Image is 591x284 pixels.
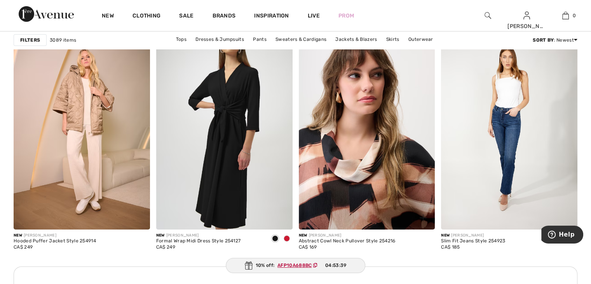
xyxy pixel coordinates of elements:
a: Prom [338,12,354,20]
a: Skirts [382,34,403,44]
span: 04:53:39 [325,262,346,269]
a: Sign In [523,12,530,19]
div: Abstract Cowl Neck Pullover Style 254216 [299,238,396,244]
div: Deep cherry [281,233,293,245]
div: [PERSON_NAME] [507,22,546,30]
div: [PERSON_NAME] [14,233,96,238]
a: Outerwear [404,34,437,44]
a: 0 [546,11,584,20]
a: Live [308,12,320,20]
span: New [441,233,450,238]
a: Tops [172,34,190,44]
span: CA$ 169 [299,244,317,250]
a: Sweaters & Cardigans [272,34,330,44]
img: Formal Wrap Midi Dress Style 254127. Black [156,25,293,229]
span: CA$ 249 [156,244,175,250]
a: Brands [213,12,236,21]
a: Pants [249,34,270,44]
img: 1ère Avenue [19,6,74,22]
div: Formal Wrap Midi Dress Style 254127 [156,238,241,244]
div: Slim Fit Jeans Style 254923 [441,238,505,244]
span: CA$ 185 [441,244,460,250]
img: search the website [485,11,491,20]
span: Inspiration [254,12,289,21]
strong: Sort By [533,37,554,43]
span: New [299,233,307,238]
span: 0 [573,12,576,19]
div: Hooded Puffer Jacket Style 254914 [14,238,96,244]
img: My Bag [562,11,569,20]
div: 10% off: [226,258,366,273]
img: Slim Fit Jeans Style 254923. Blue [441,25,577,229]
a: New [102,12,114,21]
img: Hooded Puffer Jacket Style 254914. Gold [14,25,150,229]
div: [PERSON_NAME] [441,233,505,238]
span: CA$ 249 [14,244,33,250]
a: Dresses & Jumpsuits [192,34,248,44]
div: [PERSON_NAME] [156,233,241,238]
span: New [14,233,22,238]
span: New [156,233,165,238]
div: Black [269,233,281,245]
a: Clothing [132,12,160,21]
strong: Filters [20,37,40,44]
img: My Info [523,11,530,20]
span: 3089 items [50,37,76,44]
div: : Newest [533,37,577,44]
img: Gift.svg [245,261,253,270]
iframe: Opens a widget where you can find more information [541,226,583,245]
a: Abstract Cowl Neck Pullover Style 254216. Beige/Black [299,25,435,229]
a: Jackets & Blazers [331,34,381,44]
div: [PERSON_NAME] [299,233,396,238]
img: plus_v2.svg [420,214,427,221]
a: Sale [179,12,194,21]
ins: AFP10A688BC [277,263,312,268]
